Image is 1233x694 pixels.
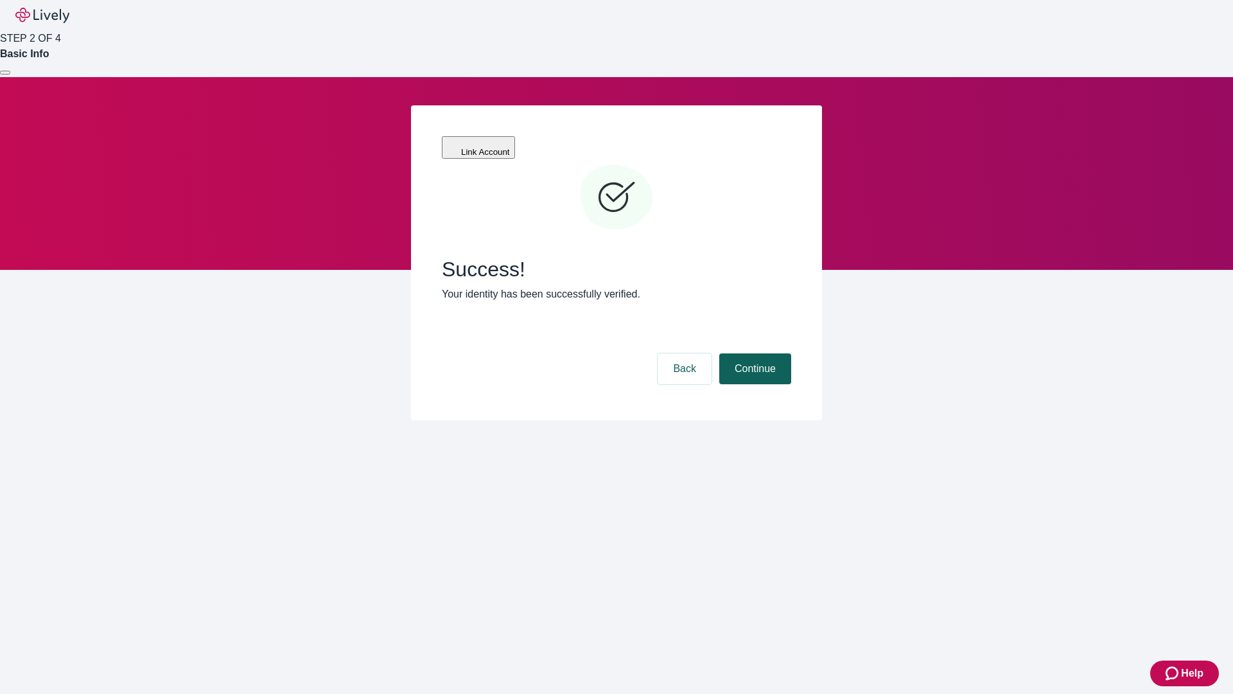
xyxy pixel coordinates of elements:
svg: Zendesk support icon [1166,666,1181,681]
span: Help [1181,666,1203,681]
button: Back [658,353,712,384]
svg: Checkmark icon [578,159,655,236]
p: Your identity has been successfully verified. [442,287,791,302]
img: Lively [15,8,69,23]
button: Link Account [442,136,515,159]
button: Continue [719,353,791,384]
button: Zendesk support iconHelp [1150,661,1219,686]
span: Success! [442,257,791,281]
